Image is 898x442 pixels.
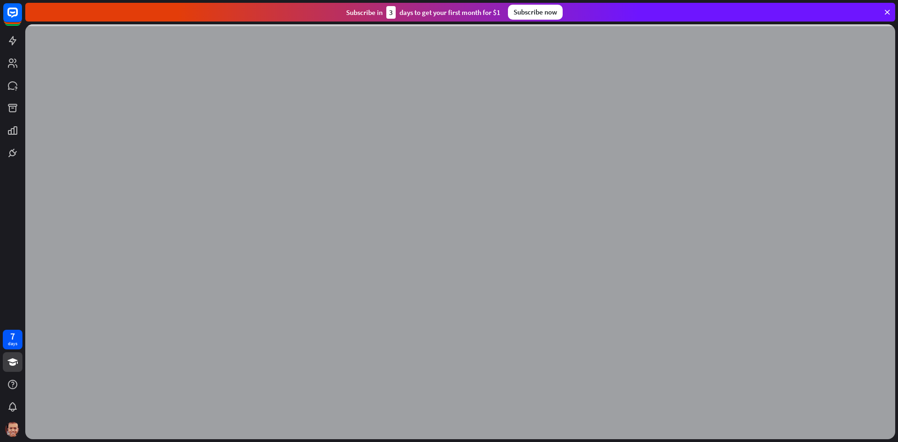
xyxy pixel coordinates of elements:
[508,5,563,20] div: Subscribe now
[8,341,17,347] div: days
[3,330,22,349] a: 7 days
[10,332,15,341] div: 7
[386,6,396,19] div: 3
[346,6,500,19] div: Subscribe in days to get your first month for $1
